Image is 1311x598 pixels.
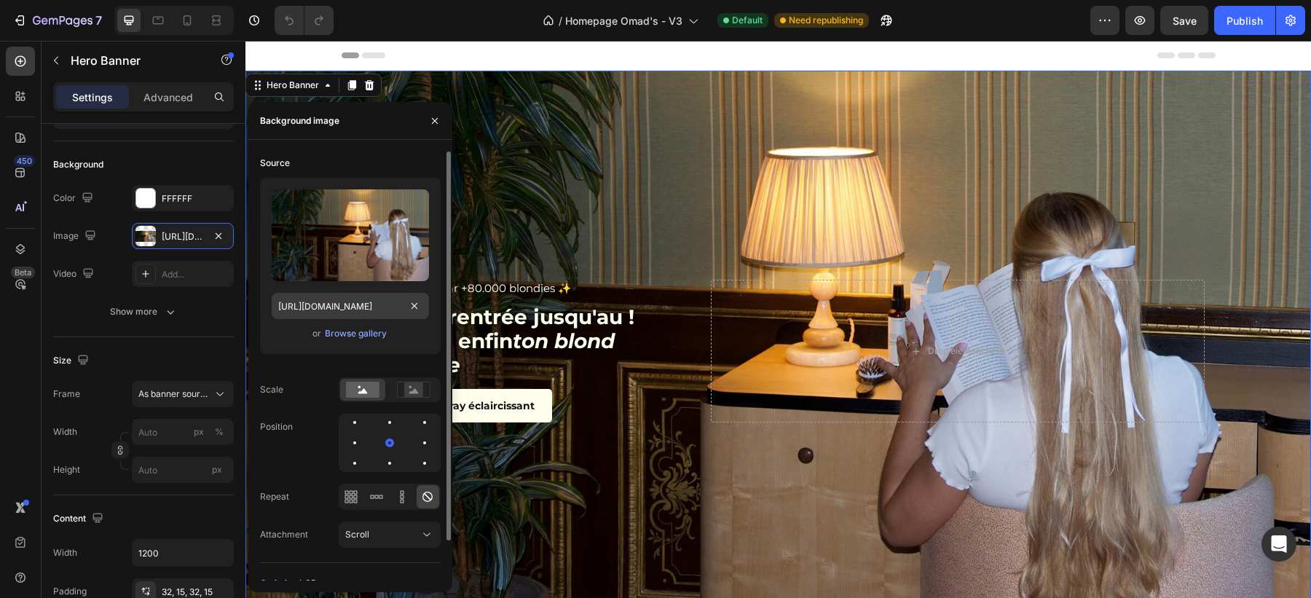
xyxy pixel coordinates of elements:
[53,351,92,371] div: Size
[260,528,308,541] div: Attachment
[71,52,194,69] p: Hero Banner
[53,387,80,401] label: Frame
[53,299,234,325] button: Show more
[132,419,234,445] input: px%
[565,13,682,28] span: Homepage Omad's - V3
[339,522,441,548] button: Scroll
[272,293,429,319] input: https://example.com/image.jpg
[95,12,102,29] p: 7
[110,304,178,319] div: Show more
[53,189,96,208] div: Color
[1227,13,1263,28] div: Publish
[18,38,76,51] div: Hero Banner
[162,192,230,205] div: FFFFFF
[11,267,35,278] div: Beta
[53,585,87,598] div: Padding
[190,423,208,441] button: %
[260,383,283,396] div: Scale
[1160,6,1208,35] button: Save
[138,387,210,401] span: As banner source
[260,420,293,433] div: Position
[162,268,230,281] div: Add...
[210,423,228,441] button: px
[162,230,204,243] div: [URL][DOMAIN_NAME]
[133,540,233,566] input: Auto
[53,425,77,438] label: Width
[682,304,760,316] div: Drop element here
[275,6,334,35] div: Undo/Redo
[53,158,103,171] div: Background
[345,529,369,540] span: Scroll
[260,114,339,127] div: Background image
[1173,15,1197,27] span: Save
[215,425,224,438] div: %
[53,227,99,246] div: Image
[245,41,1311,598] iframe: Design area
[53,264,97,284] div: Video
[324,326,387,341] button: Browse gallery
[260,490,289,503] div: Repeat
[143,90,193,105] p: Advanced
[212,464,222,475] span: px
[53,463,80,476] label: Height
[1261,527,1296,562] div: Open Intercom Messenger
[789,14,863,27] span: Need republishing
[194,425,204,438] div: px
[732,14,763,27] span: Default
[132,457,234,483] input: px
[53,546,77,559] div: Width
[53,509,106,529] div: Content
[559,13,562,28] span: /
[1214,6,1275,35] button: Publish
[272,189,429,281] img: preview-image
[260,157,290,170] div: Source
[132,381,234,407] button: As banner source
[72,90,113,105] p: Settings
[14,155,35,167] div: 450
[6,6,109,35] button: 7
[325,327,387,340] div: Browse gallery
[312,325,321,342] span: or
[260,577,317,590] div: Optimize LCP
